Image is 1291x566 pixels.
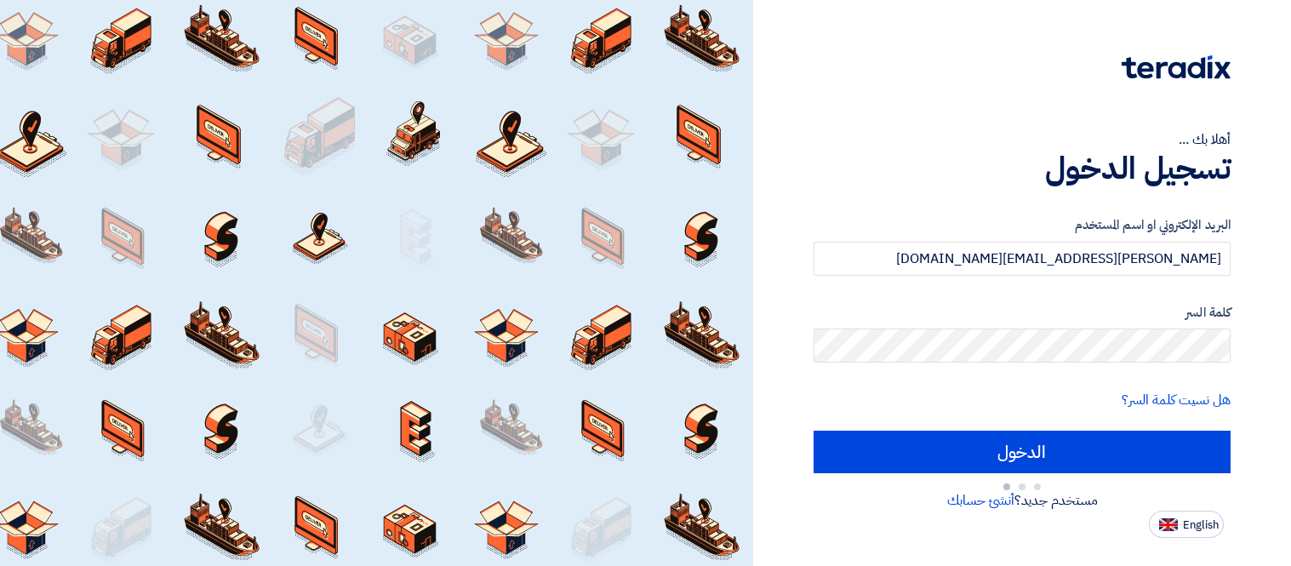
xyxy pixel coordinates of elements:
input: الدخول [814,431,1231,473]
a: أنشئ حسابك [947,490,1014,511]
label: البريد الإلكتروني او اسم المستخدم [814,215,1231,235]
div: أهلا بك ... [814,129,1231,150]
img: en-US.png [1159,518,1178,531]
img: Teradix logo [1122,55,1231,79]
button: English [1149,511,1224,538]
a: هل نسيت كلمة السر؟ [1122,390,1231,410]
label: كلمة السر [814,303,1231,323]
div: مستخدم جديد؟ [814,490,1231,511]
span: English [1183,519,1219,531]
input: أدخل بريد العمل الإلكتروني او اسم المستخدم الخاص بك ... [814,242,1231,276]
h1: تسجيل الدخول [814,150,1231,187]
